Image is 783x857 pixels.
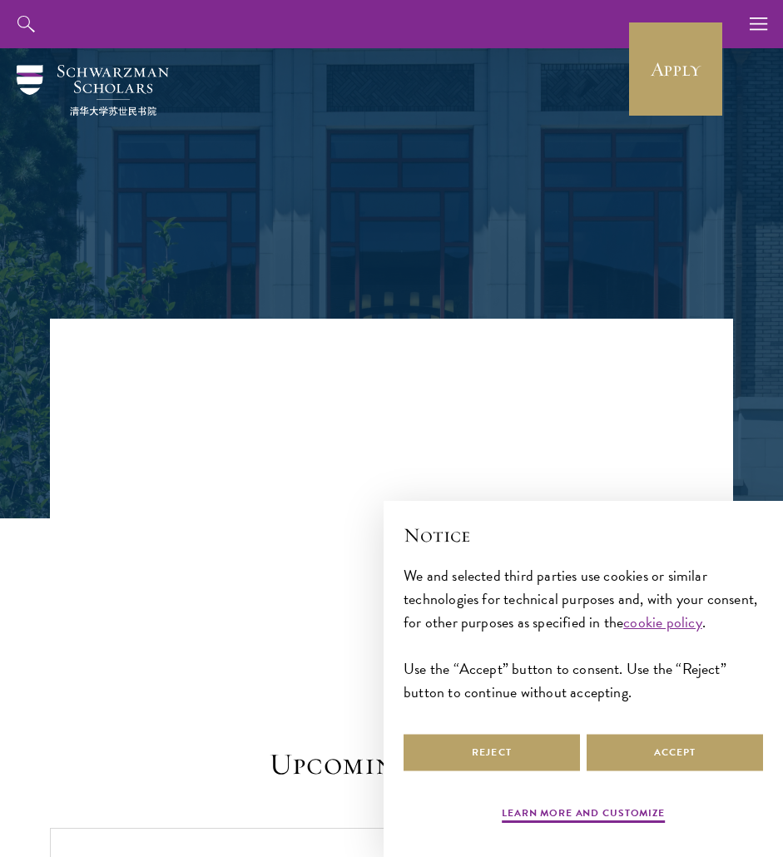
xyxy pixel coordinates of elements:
[404,734,580,771] button: Reject
[404,521,763,549] h2: Notice
[629,22,722,116] a: Apply
[623,611,701,633] a: cookie policy
[502,805,665,825] button: Learn more and customize
[587,734,763,771] button: Accept
[134,746,650,782] h2: Upcoming Events
[404,564,763,704] div: We and selected third parties use cookies or similar technologies for technical purposes and, wit...
[17,65,169,116] img: Schwarzman Scholars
